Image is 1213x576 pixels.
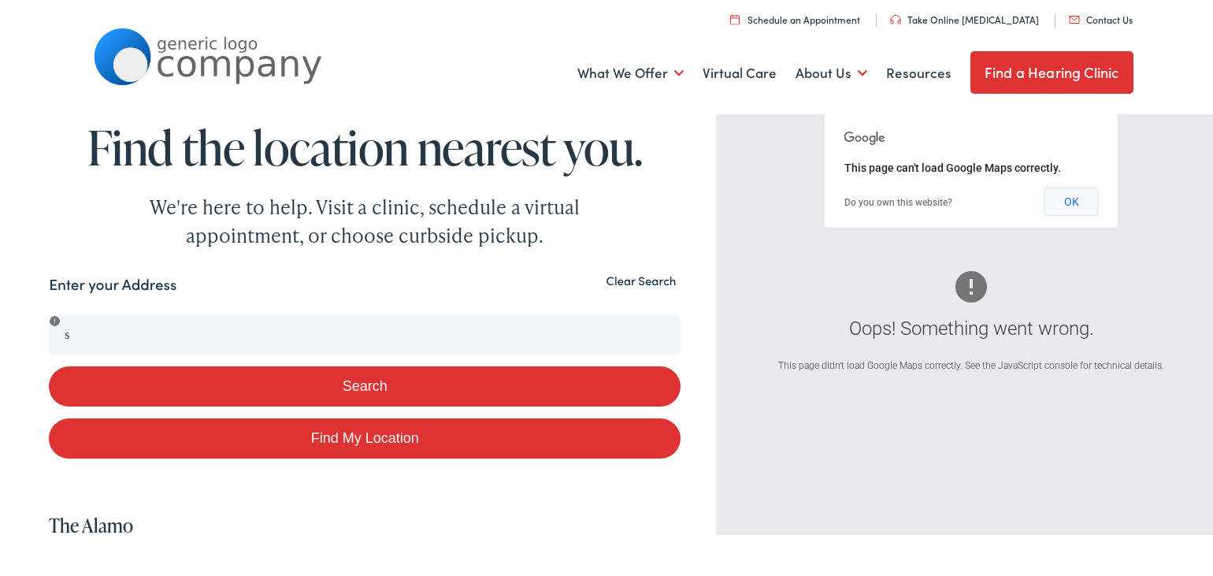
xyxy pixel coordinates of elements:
a: Do you own this website? [844,194,952,205]
a: What We Offer [577,41,684,99]
a: Schedule an Appointment [730,9,860,23]
a: Find a Hearing Clinic [970,48,1133,91]
label: Enter your Address [49,270,176,293]
a: Find My Location [49,415,681,455]
button: Clear Search [602,270,681,285]
img: utility icon [890,12,901,21]
img: utility icon [1069,13,1080,20]
span: This page can't load Google Maps correctly. [844,158,1061,171]
a: Take Online [MEDICAL_DATA] [890,9,1039,23]
input: Enter your address or zip code [49,312,681,351]
a: Resources [886,41,951,99]
button: Search [49,363,681,403]
div: We're here to help. Visit a clinic, schedule a virtual appointment, or choose curbside pickup. [113,190,617,247]
div: This page didn't load Google Maps correctly. See the JavaScript console for technical details. [771,355,1171,370]
a: The Alamo [49,509,133,535]
div: Oops! Something went wrong. [771,311,1171,340]
h1: Find the location nearest you. [49,118,681,170]
img: utility icon [730,11,740,21]
button: OK [1044,184,1099,213]
a: Virtual Care [703,41,777,99]
a: Contact Us [1069,9,1133,23]
a: About Us [796,41,867,99]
